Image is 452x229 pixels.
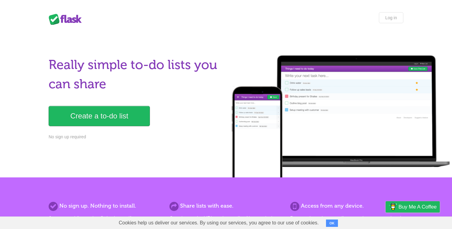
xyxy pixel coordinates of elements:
img: Buy me a coffee [389,202,397,212]
h1: Really simple to-do lists you can share [49,55,222,94]
button: OK [326,220,338,227]
span: Buy me a coffee [398,202,437,212]
a: Log in [379,12,403,23]
h2: Share lists with ease. [169,202,283,210]
h2: No sign up. Nothing to install. [49,202,162,210]
a: Buy me a coffee [386,201,440,213]
a: Create a to-do list [49,106,150,126]
div: Flask Lists [49,14,85,25]
h2: Access from any device. [290,202,403,210]
p: No sign up required [49,134,222,140]
span: Cookies help us deliver our services. By using our services, you agree to our use of cookies. [113,217,325,229]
